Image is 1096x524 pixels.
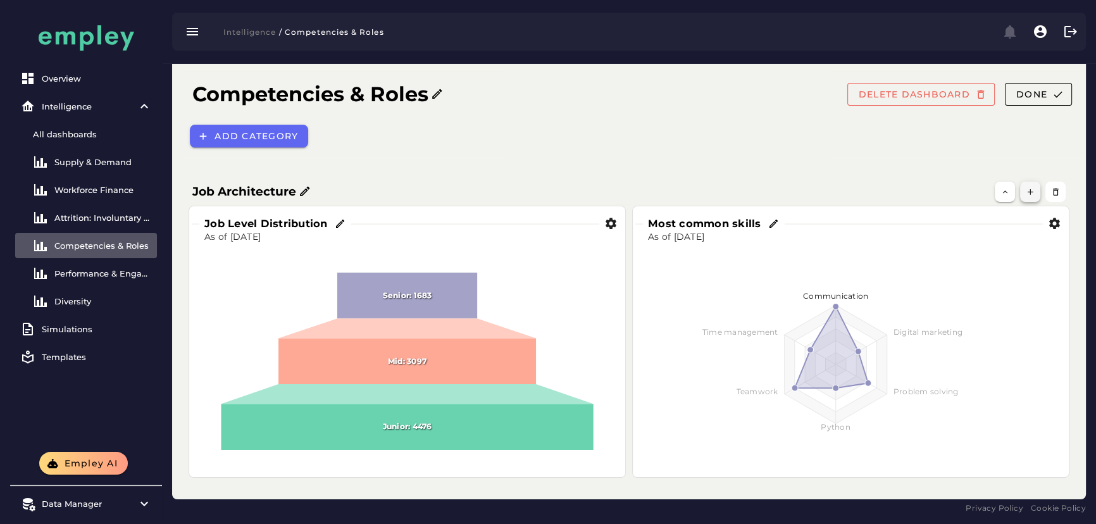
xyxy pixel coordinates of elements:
[223,27,276,37] span: Intelligence
[39,452,128,475] button: Empley AI
[190,125,308,147] button: Add category
[54,268,152,278] div: Performance & Engagement
[15,233,157,258] a: Competencies & Roles
[966,502,1023,515] a: Privacy Policy
[15,289,157,314] a: Diversity
[33,129,152,139] div: All dashboards
[215,23,276,41] button: Intelligence
[1005,83,1072,106] button: Done
[214,130,298,142] span: Add category
[15,66,157,91] a: Overview
[54,240,152,251] div: Competencies & Roles
[278,27,384,37] span: / Competencies & Roles
[803,291,868,301] text: Communication
[276,23,392,41] button: / Competencies & Roles
[42,101,130,111] div: Intelligence
[54,213,152,223] div: Attrition: Involuntary vs Voluntary
[42,352,152,362] div: Templates
[821,423,850,432] text: Python
[15,149,157,175] a: Supply & Demand
[648,216,766,231] h3: Most common skills
[42,499,130,509] div: Data Manager
[63,458,118,469] span: Empley AI
[15,177,157,203] a: Workforce Finance
[15,316,157,342] a: Simulations
[894,327,962,337] text: Digital marketing
[702,327,778,337] text: Time management
[54,185,152,195] div: Workforce Finance
[192,183,296,201] h3: Job Architecture
[894,387,959,396] text: Problem solving
[15,261,157,286] a: Performance & Engagement
[192,79,428,109] h1: Competencies & Roles
[54,157,152,167] div: Supply & Demand
[15,344,157,370] a: Templates
[42,73,152,84] div: Overview
[737,387,779,396] text: Teamwork
[15,205,157,230] a: Attrition: Involuntary vs Voluntary
[54,296,152,306] div: Diversity
[847,83,995,106] button: DELETE DASHBOARD
[858,89,970,100] span: DELETE DASHBOARD
[42,324,152,334] div: Simulations
[15,122,157,147] a: All dashboards
[1031,502,1086,515] a: Cookie Policy
[204,216,333,231] h3: Job Level Distribution
[1016,89,1047,100] span: Done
